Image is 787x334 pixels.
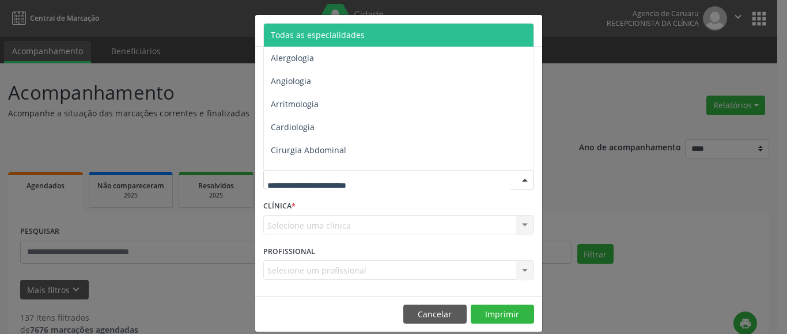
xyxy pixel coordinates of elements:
[403,305,467,324] button: Cancelar
[263,198,296,215] label: CLÍNICA
[271,52,314,63] span: Alergologia
[271,122,315,132] span: Cardiologia
[471,305,534,324] button: Imprimir
[271,145,346,155] span: Cirurgia Abdominal
[271,168,342,179] span: Cirurgia Bariatrica
[271,75,311,86] span: Angiologia
[271,29,365,40] span: Todas as especialidades
[263,242,315,260] label: PROFISSIONAL
[263,23,395,38] h5: Relatório de agendamentos
[519,15,542,43] button: Close
[271,98,319,109] span: Arritmologia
